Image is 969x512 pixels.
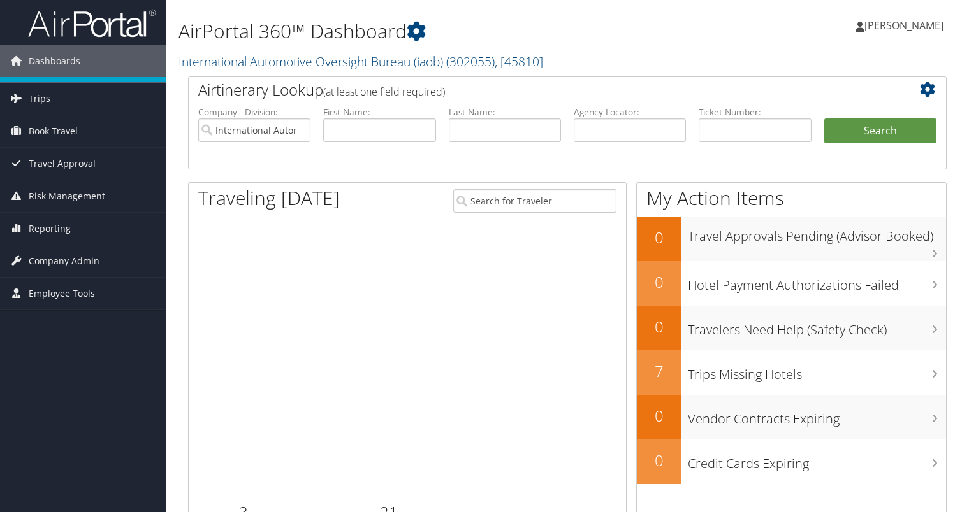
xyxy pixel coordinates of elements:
[688,270,946,294] h3: Hotel Payment Authorizations Failed
[688,221,946,245] h3: Travel Approvals Pending (Advisor Booked)
[29,45,80,77] span: Dashboards
[856,6,956,45] a: [PERSON_NAME]
[824,118,936,144] button: Search
[688,359,946,383] h3: Trips Missing Hotels
[495,53,543,70] span: , [ 45810 ]
[29,148,96,180] span: Travel Approval
[198,185,340,211] h1: Traveling [DATE]
[637,227,681,248] h2: 0
[29,180,105,212] span: Risk Management
[198,79,873,101] h2: Airtinerary Lookup
[198,106,310,118] label: Company - Division:
[637,217,946,261] a: 0Travel Approvals Pending (Advisor Booked)
[323,106,435,118] label: First Name:
[178,18,697,45] h1: AirPortal 360™ Dashboard
[29,278,95,309] span: Employee Tools
[28,8,156,38] img: airportal-logo.png
[637,350,946,395] a: 7Trips Missing Hotels
[453,189,616,213] input: Search for Traveler
[637,261,946,306] a: 0Hotel Payment Authorizations Failed
[637,405,681,427] h2: 0
[29,245,99,277] span: Company Admin
[323,85,445,99] span: (at least one field required)
[637,450,681,471] h2: 0
[699,106,811,118] label: Ticket Number:
[29,115,78,147] span: Book Travel
[637,439,946,484] a: 0Credit Cards Expiring
[637,185,946,211] h1: My Action Items
[29,213,71,245] span: Reporting
[688,315,946,339] h3: Travelers Need Help (Safety Check)
[637,306,946,350] a: 0Travelers Need Help (Safety Check)
[178,53,543,70] a: International Automotive Oversight Bureau (iaob)
[637,316,681,338] h2: 0
[637,271,681,293] h2: 0
[449,106,561,118] label: Last Name:
[688,448,946,473] h3: Credit Cards Expiring
[574,106,686,118] label: Agency Locator:
[637,395,946,439] a: 0Vendor Contracts Expiring
[637,360,681,382] h2: 7
[688,404,946,428] h3: Vendor Contracts Expiring
[446,53,495,70] span: ( 302055 )
[864,18,943,32] span: [PERSON_NAME]
[29,83,50,115] span: Trips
